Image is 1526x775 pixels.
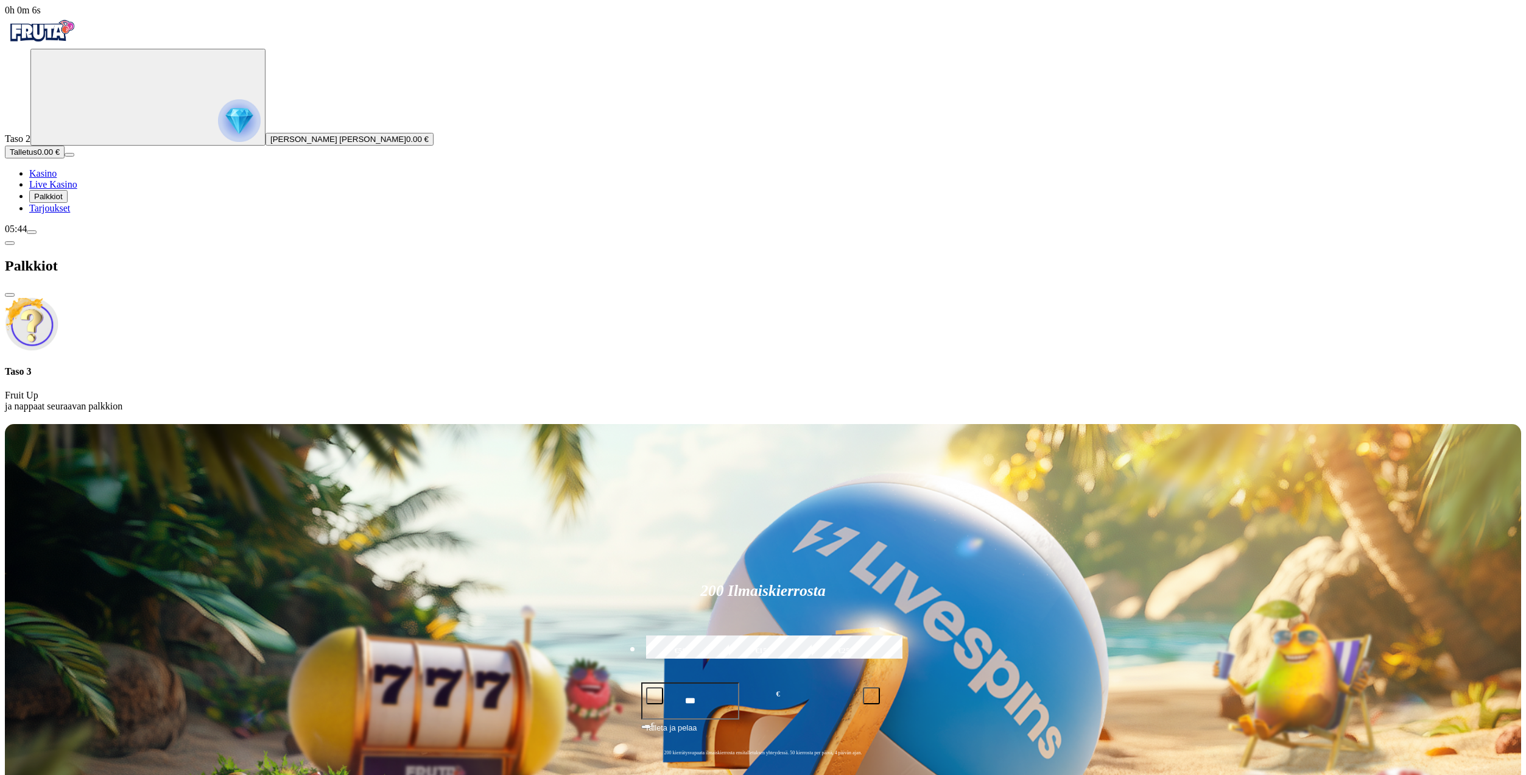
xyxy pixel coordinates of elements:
[646,687,663,704] button: minus icon
[265,133,434,146] button: [PERSON_NAME] [PERSON_NAME]0.00 €
[406,135,429,144] span: 0.00 €
[5,297,58,351] img: Unlock reward icon
[5,241,15,245] button: chevron-left icon
[218,99,261,142] img: reward progress
[645,722,697,744] span: Talleta ja pelaa
[5,5,41,15] span: user session time
[5,366,1521,377] h4: Taso 3
[29,190,68,203] button: Palkkiot
[643,634,717,669] label: €50
[5,16,78,46] img: Fruta
[726,634,800,669] label: €150
[29,179,77,189] a: Live Kasino
[270,135,406,144] span: [PERSON_NAME] [PERSON_NAME]
[5,293,15,297] button: close
[5,224,27,234] span: 05:44
[5,258,1521,274] h2: Palkkiot
[34,192,63,201] span: Palkkiot
[5,133,30,144] span: Taso 2
[30,49,265,146] button: reward progress
[27,230,37,234] button: menu
[5,168,1521,214] nav: Main menu
[29,168,57,179] a: Kasino
[29,203,70,213] a: Tarjoukset
[863,687,880,704] button: plus icon
[5,38,78,48] a: Fruta
[65,153,74,157] button: menu
[5,16,1521,214] nav: Primary
[5,390,1521,412] p: Fruit Up ja nappaat seuraavan palkkion
[809,634,883,669] label: €250
[651,721,655,728] span: €
[641,721,885,745] button: Talleta ja pelaa
[5,146,65,158] button: Talletusplus icon0.00 €
[37,147,60,157] span: 0.00 €
[776,688,780,700] span: €
[10,147,37,157] span: Talletus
